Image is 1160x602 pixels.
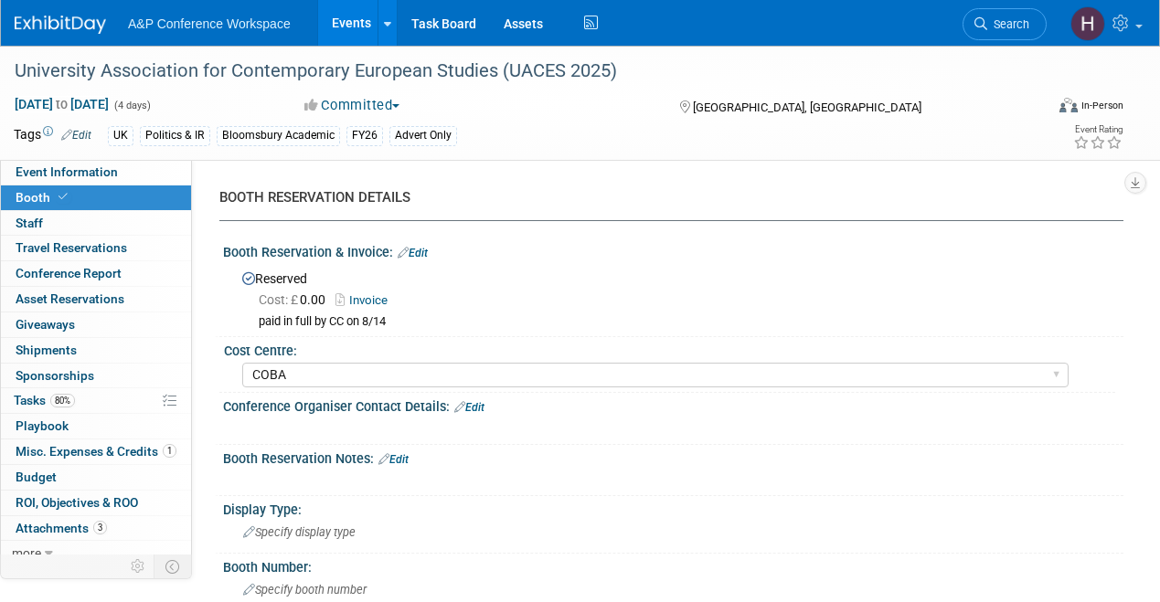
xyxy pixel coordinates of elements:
div: Display Type: [223,496,1123,519]
span: Giveaways [16,317,75,332]
a: Edit [398,247,428,259]
span: 80% [50,394,75,407]
a: Search [963,8,1047,40]
span: 3 [93,521,107,534]
a: Booth [1,185,191,210]
div: Booth Number: [223,554,1123,576]
span: (4 days) [112,100,151,111]
a: Attachments3 [1,516,191,541]
div: BOOTH RESERVATION DETAILS [219,188,1110,207]
i: Booth reservation complete [59,192,68,202]
a: Playbook [1,414,191,438]
a: Staff [1,211,191,236]
a: more [1,541,191,565]
span: to [53,97,70,111]
a: Shipments [1,338,191,363]
span: Specify display type [243,525,356,539]
span: Tasks [14,393,75,407]
div: Conference Organiser Contact Details: [223,393,1123,417]
span: Event Information [16,164,118,179]
span: 0.00 [259,292,333,307]
span: Specify booth number [243,583,367,597]
div: In-Person [1080,99,1123,112]
a: Invoice [335,293,397,307]
div: Reserved [237,265,1110,330]
img: Hannah Siegel [1070,6,1105,41]
span: ROI, Objectives & ROO [16,495,138,510]
a: Tasks80% [1,388,191,413]
span: Sponsorships [16,368,94,383]
div: Politics & IR [140,126,210,145]
a: Event Information [1,160,191,185]
a: ROI, Objectives & ROO [1,491,191,515]
span: 1 [163,444,176,458]
div: Bloomsbury Academic [217,126,340,145]
span: Playbook [16,418,69,433]
span: [GEOGRAPHIC_DATA], [GEOGRAPHIC_DATA] [693,100,921,114]
span: Budget [16,470,57,484]
div: Advert Only [389,126,457,145]
img: ExhibitDay [15,16,106,34]
a: Budget [1,465,191,490]
span: more [12,545,41,560]
div: University Association for Contemporary European Studies (UACES 2025) [8,55,1028,88]
a: Asset Reservations [1,287,191,312]
div: Booth Reservation Notes: [223,445,1123,469]
span: Search [987,17,1029,31]
div: Cost Centre: [224,337,1115,360]
span: [DATE] [DATE] [14,96,110,112]
div: Event Rating [1073,125,1123,134]
a: Edit [454,401,484,414]
div: Event Format [962,95,1123,122]
a: Edit [61,129,91,142]
a: Misc. Expenses & Credits1 [1,439,191,464]
span: Staff [16,216,43,230]
a: Sponsorships [1,364,191,388]
a: Travel Reservations [1,236,191,260]
span: A&P Conference Workspace [128,16,291,31]
img: Format-Inperson.png [1059,98,1078,112]
td: Personalize Event Tab Strip [122,554,154,578]
div: Booth Reservation & Invoice: [223,238,1123,262]
span: Cost: £ [259,292,300,307]
td: Toggle Event Tabs [154,554,192,578]
span: Travel Reservations [16,240,127,255]
td: Tags [14,125,91,146]
a: Conference Report [1,261,191,286]
span: Asset Reservations [16,291,124,306]
a: Edit [378,453,409,466]
div: UK [108,126,133,145]
div: paid in full by CC on 8/14 [259,314,1110,330]
div: FY26 [346,126,383,145]
a: Giveaways [1,312,191,337]
span: Conference Report [16,266,122,280]
span: Shipments [16,343,77,357]
button: Committed [298,96,407,115]
span: Booth [16,190,71,205]
span: Attachments [16,521,107,535]
span: Misc. Expenses & Credits [16,444,176,459]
